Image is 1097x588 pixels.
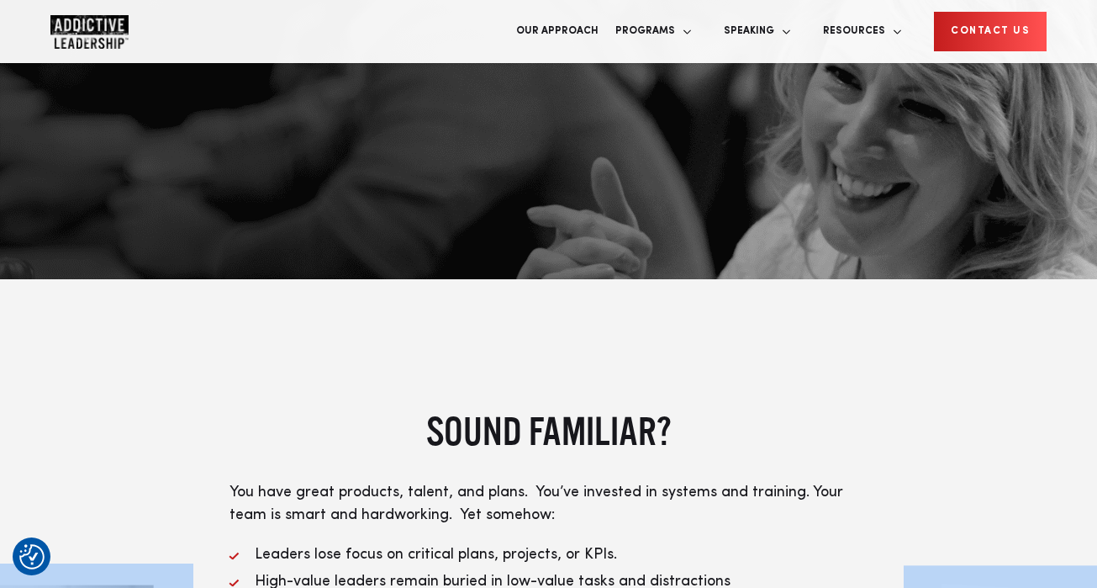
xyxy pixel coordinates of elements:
[19,544,45,569] img: Revisit consent button
[229,485,843,522] span: You have great products, talent, and plans. You’ve invested in systems and training. Your team is...
[255,547,617,562] span: Leaders lose focus on critical plans, projects, or KPIs.
[50,15,151,49] a: Home
[934,12,1047,51] a: CONTACT US
[19,544,45,569] button: Consent Preferences
[229,405,868,456] h2: SOUND FAMILIAR?
[50,15,129,49] img: Company Logo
